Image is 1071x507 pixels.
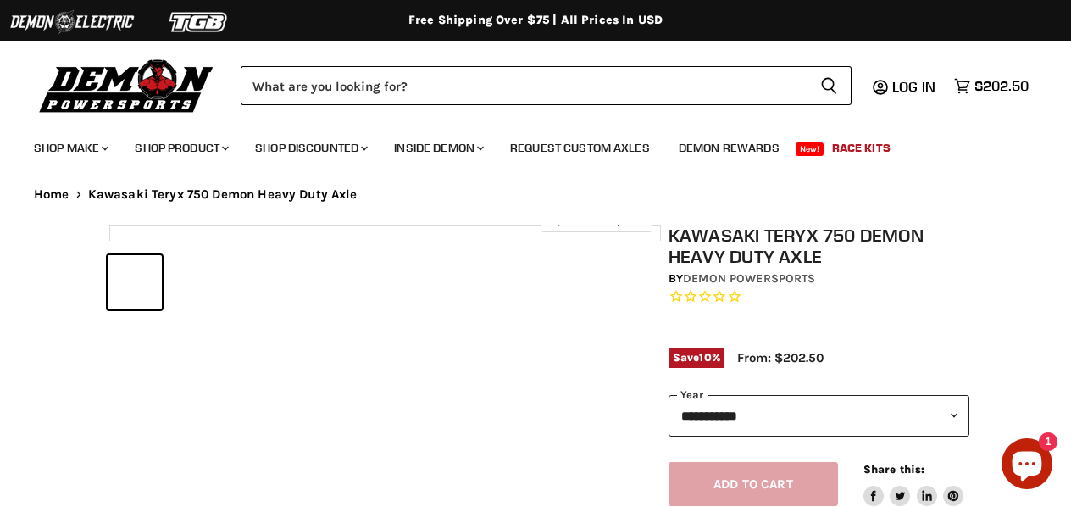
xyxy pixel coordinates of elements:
[666,131,792,165] a: Demon Rewards
[108,255,162,309] button: IMAGE thumbnail
[946,74,1037,98] a: $202.50
[241,66,852,105] form: Product
[737,350,824,365] span: From: $202.50
[669,270,969,288] div: by
[34,187,69,202] a: Home
[88,187,358,202] span: Kawasaki Teryx 750 Demon Heavy Duty Axle
[974,78,1029,94] span: $202.50
[807,66,852,105] button: Search
[669,395,969,437] select: year
[892,78,935,95] span: Log in
[34,55,219,115] img: Demon Powersports
[885,79,946,94] a: Log in
[863,463,924,476] span: Share this:
[796,142,824,156] span: New!
[996,438,1057,493] inbox-online-store-chat: Shopify online store chat
[8,6,136,38] img: Demon Electric Logo 2
[549,214,643,226] span: Click to expand
[497,131,663,165] a: Request Custom Axles
[21,124,1024,165] ul: Main menu
[699,351,711,364] span: 10
[242,131,378,165] a: Shop Discounted
[136,6,263,38] img: TGB Logo 2
[669,225,969,267] h1: Kawasaki Teryx 750 Demon Heavy Duty Axle
[863,462,964,507] aside: Share this:
[241,66,807,105] input: Search
[683,271,815,286] a: Demon Powersports
[21,131,119,165] a: Shop Make
[669,288,969,306] span: Rated 0.0 out of 5 stars 0 reviews
[122,131,239,165] a: Shop Product
[669,348,724,367] span: Save %
[381,131,494,165] a: Inside Demon
[819,131,903,165] a: Race Kits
